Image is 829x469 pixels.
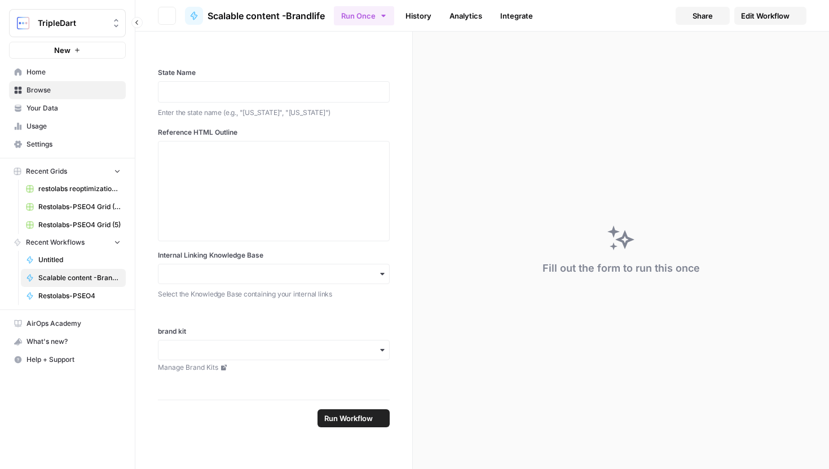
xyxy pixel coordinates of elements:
span: Restolabs-PSEO4 [38,291,121,301]
span: Recent Workflows [26,237,85,247]
button: Recent Workflows [9,234,126,251]
a: Edit Workflow [734,7,806,25]
label: State Name [158,68,390,78]
a: Settings [9,135,126,153]
span: Edit Workflow [741,10,790,21]
label: brand kit [158,326,390,337]
a: Analytics [443,7,489,25]
a: Restolabs-PSEO4 [21,287,126,305]
label: Internal Linking Knowledge Base [158,250,390,260]
span: Home [27,67,121,77]
a: Home [9,63,126,81]
span: Restolabs-PSEO4 Grid (4) [38,202,121,212]
a: Manage Brand Kits [158,362,390,373]
a: Your Data [9,99,126,117]
span: New [54,45,70,56]
span: Run Workflow [324,413,373,424]
span: Scalable content -Brandlife [208,9,325,23]
button: Run Once [334,6,394,25]
p: Enter the state name (e.g., "[US_STATE]", "[US_STATE]") [158,107,390,118]
span: Share [693,10,713,21]
button: Help + Support [9,351,126,369]
div: Fill out the form to run this once [543,260,700,276]
span: restolabs reoptimizations aug [38,184,121,194]
a: AirOps Academy [9,315,126,333]
a: restolabs reoptimizations aug [21,180,126,198]
p: Select the Knowledge Base containing your internal links [158,289,390,300]
a: Usage [9,117,126,135]
button: Recent Grids [9,163,126,180]
span: TripleDart [38,17,106,29]
span: Settings [27,139,121,149]
span: Untitled [38,255,121,265]
span: AirOps Academy [27,318,121,329]
label: Reference HTML Outline [158,127,390,138]
button: Run Workflow [318,409,390,427]
a: Browse [9,81,126,99]
a: History [399,7,438,25]
span: Browse [27,85,121,95]
a: Integrate [493,7,540,25]
span: Recent Grids [26,166,67,176]
span: Restolabs-PSEO4 Grid (5) [38,220,121,230]
a: Untitled [21,251,126,269]
span: Your Data [27,103,121,113]
a: Scalable content -Brandlife [21,269,126,287]
a: Restolabs-PSEO4 Grid (5) [21,216,126,234]
span: Help + Support [27,355,121,365]
a: Restolabs-PSEO4 Grid (4) [21,198,126,216]
button: Workspace: TripleDart [9,9,126,37]
div: What's new? [10,333,125,350]
span: Usage [27,121,121,131]
button: Share [676,7,730,25]
img: TripleDart Logo [13,13,33,33]
button: New [9,42,126,59]
a: Scalable content -Brandlife [185,7,325,25]
button: What's new? [9,333,126,351]
span: Scalable content -Brandlife [38,273,121,283]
